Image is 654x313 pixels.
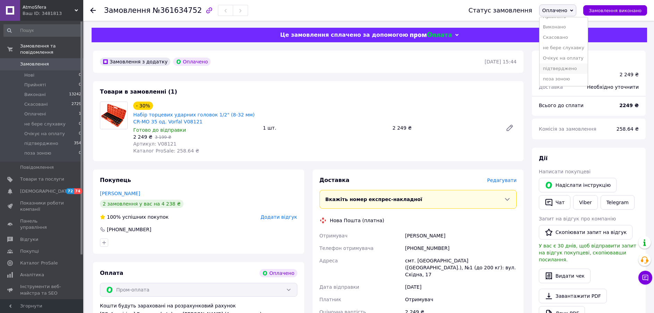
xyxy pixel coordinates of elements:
[100,214,169,220] div: успішних покупок
[20,61,49,67] span: Замовлення
[66,188,74,194] span: 72
[619,103,639,108] b: 2249 ₴
[320,284,359,290] span: Дата відправки
[90,7,96,14] div: Повернутися назад
[539,195,570,210] button: Чат
[107,214,121,220] span: 100%
[20,164,54,171] span: Повідомлення
[24,121,66,127] span: не бере слухавку
[79,72,81,78] span: 0
[20,43,83,55] span: Замовлення та повідомлення
[539,103,584,108] span: Всього до сплати
[100,191,140,196] a: [PERSON_NAME]
[20,284,64,296] span: Інструменти веб-майстра та SEO
[20,200,64,212] span: Показники роботи компанії
[320,245,374,251] span: Телефон отримувача
[583,79,643,95] div: Необхідно уточнити
[20,236,38,243] span: Відгуки
[539,178,617,192] button: Надіслати інструкцію
[620,71,639,78] div: 2 249 ₴
[79,131,81,137] span: 0
[539,289,607,303] a: Завантажити PDF
[260,123,390,133] div: 1 шт.
[539,225,632,240] button: Скопіювати запит на відгук
[74,188,82,194] span: 74
[404,293,518,306] div: Отримувач
[325,197,423,202] span: Вкажіть номер експрес-накладної
[74,140,81,147] span: 354
[540,53,588,63] li: Очікує на оплату
[153,6,202,15] span: №361634752
[20,248,39,254] span: Покупці
[503,121,517,135] a: Редагувати
[583,5,647,16] button: Замовлення виконано
[20,188,71,194] span: [DEMOGRAPHIC_DATA]
[540,43,588,53] li: не бере слухавку
[540,63,588,74] li: підтверджено
[320,233,348,238] span: Отримувач
[79,82,81,88] span: 0
[468,7,532,14] div: Статус замовлення
[539,126,596,132] span: Комісія за замовлення
[24,140,58,147] span: підтверджено
[589,8,642,13] span: Замовлення виконано
[20,176,64,182] span: Товари та послуги
[20,218,64,231] span: Панель управління
[320,258,338,263] span: Адреса
[485,59,517,64] time: [DATE] 15:44
[328,217,386,224] div: Нова Пошта (платна)
[24,92,46,98] span: Виконані
[260,269,297,277] div: Оплачено
[320,297,341,302] span: Платник
[390,123,500,133] div: 2 249 ₴
[23,4,75,10] span: AtmoSfera
[320,177,350,183] span: Доставка
[100,270,123,276] span: Оплата
[539,269,591,283] button: Видати чек
[20,272,44,278] span: Аналітика
[539,155,547,162] span: Дії
[540,74,588,84] li: поза зоною
[133,127,186,133] span: Готово до відправки
[280,32,408,38] span: Це замовлення сплачено за допомогою
[173,58,211,66] div: Оплачено
[100,88,177,95] span: Товари в замовленні (1)
[261,214,297,220] span: Додати відгук
[638,271,652,285] button: Чат з покупцем
[617,126,639,132] span: 258.64 ₴
[540,22,588,32] li: Виконано
[79,121,81,127] span: 0
[106,226,152,233] div: [PHONE_NUMBER]
[410,32,452,38] img: evopay logo
[100,177,131,183] span: Покупець
[404,254,518,281] div: смт. [GEOGRAPHIC_DATA] ([GEOGRAPHIC_DATA].), №1 (до 200 кг): вул. Східна, 17
[69,92,81,98] span: 13242
[133,141,177,147] span: Артикул: V08121
[539,243,636,262] span: У вас є 30 днів, щоб відправити запит на відгук покупцеві, скопіювавши посилання.
[573,195,597,210] a: Viber
[24,101,48,107] span: Скасовані
[404,242,518,254] div: [PHONE_NUMBER]
[133,134,152,140] span: 2 249 ₴
[104,6,151,15] span: Замовлення
[24,131,65,137] span: Очікує на оплату
[540,32,588,43] li: Скасовано
[155,135,171,140] span: 3 199 ₴
[79,150,81,156] span: 0
[79,111,81,117] span: 1
[71,101,81,107] span: 2729
[539,169,591,174] span: Написати покупцеві
[542,8,567,13] span: Оплачено
[404,229,518,242] div: [PERSON_NAME]
[24,150,51,156] span: поза зоною
[487,177,517,183] span: Редагувати
[133,112,255,124] a: Набір торцевих ударних головок 1/2" (8-32 мм) CR-MO 35 од. Vorfal V08121
[100,200,184,208] div: 2 замовлення у вас на 4 238 ₴
[20,260,58,266] span: Каталог ProSale
[24,111,46,117] span: Оплачені
[3,24,82,37] input: Пошук
[23,10,83,17] div: Ваш ID: 3481813
[539,216,616,221] span: Запит на відгук про компанію
[133,102,153,110] div: - 30%
[24,82,46,88] span: Прийняті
